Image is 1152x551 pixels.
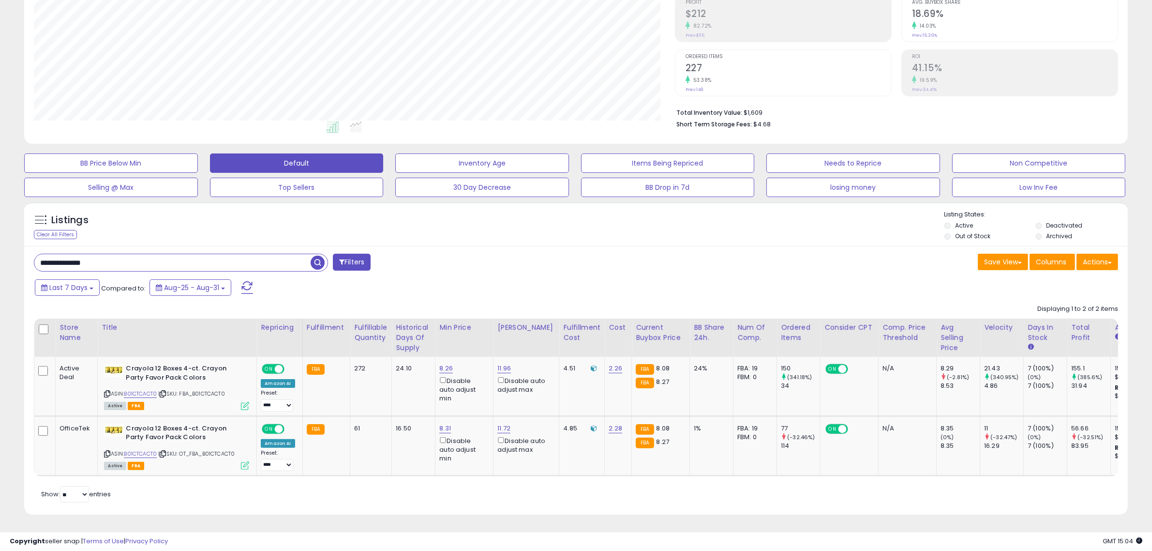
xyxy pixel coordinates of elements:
small: (341.18%) [787,373,812,381]
small: Prev: 16.39% [912,32,937,38]
button: Top Sellers [210,178,384,197]
div: Cost [609,322,628,333]
img: 4121ReHbYLL._SL40_.jpg [104,424,123,437]
span: 8.27 [657,377,670,386]
small: (-2.81%) [947,373,969,381]
img: 4121ReHbYLL._SL40_.jpg [104,364,123,377]
b: Short Term Storage Fees: [676,120,752,128]
div: 155.1 [1071,364,1110,373]
span: OFF [847,425,862,433]
div: Active Deal [60,364,90,382]
div: Disable auto adjust max [497,375,552,394]
button: BB Price Below Min [24,153,198,173]
a: Terms of Use [83,536,124,546]
div: Consider CPT [824,322,874,333]
div: 83.95 [1071,442,1110,450]
small: FBA [307,424,325,435]
a: Privacy Policy [125,536,168,546]
label: Active [955,221,973,230]
div: Comp. Price Threshold [883,322,932,343]
small: Prev: 34.41% [912,87,937,92]
div: Total Profit [1071,322,1107,343]
span: ON [263,425,275,433]
span: All listings currently available for purchase on Amazon [104,402,126,410]
span: OFF [283,425,299,433]
button: Selling @ Max [24,178,198,197]
small: Prev: 148 [686,87,703,92]
div: Current Buybox Price [636,322,686,343]
h2: 41.15% [912,62,1118,76]
small: (0%) [1028,433,1041,441]
a: 2.26 [609,364,622,373]
small: 19.59% [916,77,937,84]
small: FBA [636,378,654,388]
div: 16.50 [396,424,428,433]
li: $1,609 [676,106,1111,118]
div: Amazon AI [261,439,295,448]
span: 8.27 [657,437,670,446]
button: Needs to Reprice [766,153,940,173]
div: BB Share 24h. [694,322,729,343]
div: 8.35 [941,424,980,433]
div: ASIN: [104,364,249,409]
b: Total Inventory Value: [676,108,742,117]
div: N/A [883,364,929,373]
a: 8.31 [439,424,451,433]
span: $4.68 [753,120,771,129]
span: OFF [847,365,862,373]
label: Out of Stock [955,232,990,240]
div: 24.10 [396,364,428,373]
div: Num of Comp. [737,322,773,343]
div: 4.51 [563,364,597,373]
span: 2025-09-8 15:04 GMT [1103,536,1142,546]
button: Items Being Repriced [581,153,755,173]
div: Title [102,322,253,333]
small: 14.03% [916,22,936,30]
span: Show: entries [41,490,111,499]
small: (0%) [1028,373,1041,381]
a: 8.26 [439,364,453,373]
small: Amazon Fees. [1115,333,1121,341]
div: N/A [883,424,929,433]
small: 82.72% [690,22,712,30]
span: Ordered Items [686,54,891,60]
div: Preset: [261,390,295,412]
h2: 18.69% [912,8,1118,21]
button: Last 7 Days [35,279,100,296]
span: ON [826,425,838,433]
div: FBA: 19 [737,364,769,373]
small: (-32.46%) [787,433,815,441]
h5: Listings [51,214,89,227]
a: B01CTCACT0 [124,390,157,398]
a: 11.72 [497,424,510,433]
button: BB Drop in 7d [581,178,755,197]
div: Preset: [261,450,295,472]
div: Disable auto adjust min [439,435,486,463]
div: 114 [781,442,820,450]
div: Days In Stock [1028,322,1063,343]
div: 7 (100%) [1028,424,1067,433]
h2: 227 [686,62,891,76]
div: 4.85 [563,424,597,433]
div: 4.86 [984,382,1023,390]
span: Compared to: [101,284,146,293]
span: | SKU: OT_FBA_B01CTCACT0 [158,450,235,458]
div: Displaying 1 to 2 of 2 items [1037,305,1118,314]
h2: $212 [686,8,891,21]
button: losing money [766,178,940,197]
div: 61 [354,424,384,433]
small: (-32.47%) [990,433,1017,441]
div: 56.66 [1071,424,1110,433]
div: Amazon AI [261,379,295,388]
div: 24% [694,364,726,373]
span: FBA [128,462,144,470]
div: Clear All Filters [34,230,77,239]
div: 77 [781,424,820,433]
div: Disable auto adjust max [497,435,552,454]
div: seller snap | | [10,537,168,546]
div: OfficeTek [60,424,90,433]
span: 8.08 [657,364,670,373]
span: 8.08 [657,424,670,433]
div: 21.43 [984,364,1023,373]
div: 150 [781,364,820,373]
